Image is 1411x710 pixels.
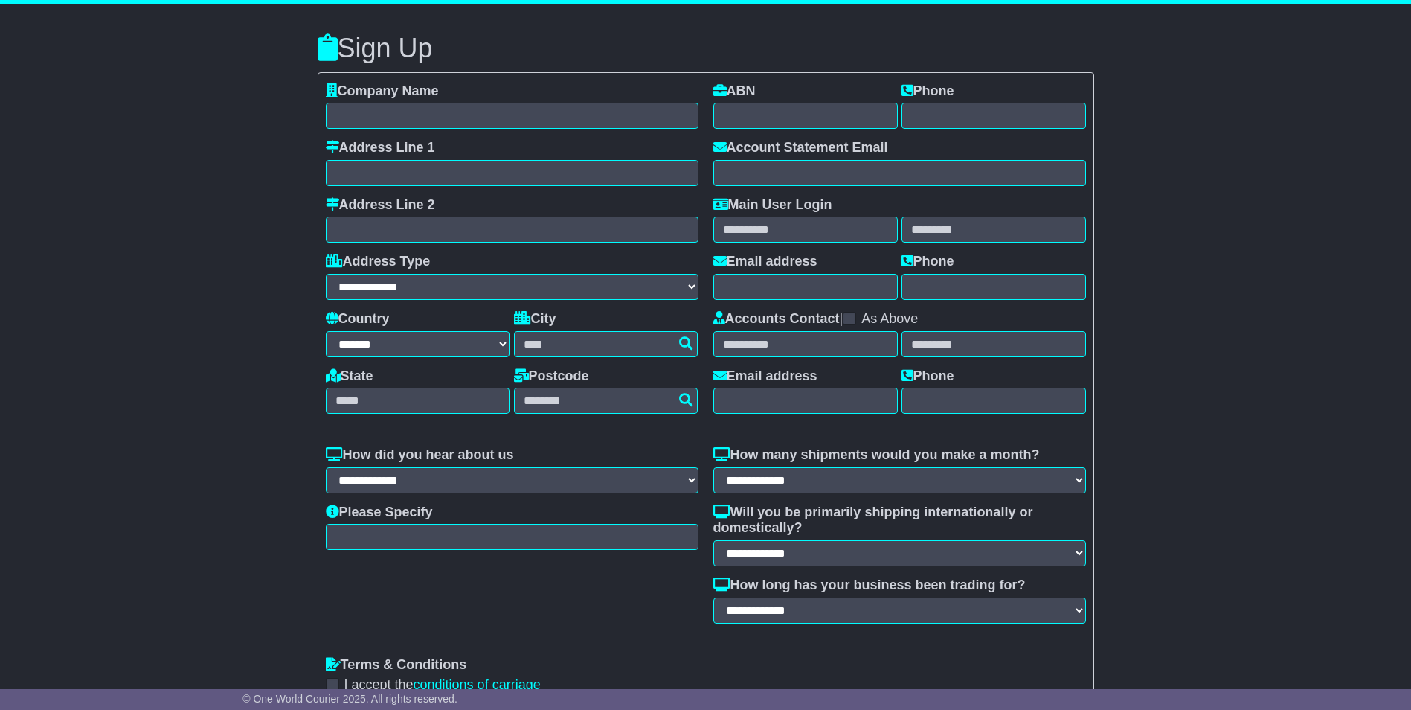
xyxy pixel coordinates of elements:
label: Account Statement Email [713,140,888,156]
label: Accounts Contact [713,311,840,327]
a: conditions of carriage [414,677,541,692]
label: How many shipments would you make a month? [713,447,1040,464]
label: Company Name [326,83,439,100]
label: As Above [861,311,918,327]
label: Will you be primarily shipping internationally or domestically? [713,505,1086,537]
label: Phone [901,83,954,100]
label: Phone [901,254,954,270]
label: Please Specify [326,505,433,521]
span: © One World Courier 2025. All rights reserved. [242,693,457,705]
label: ABN [713,83,756,100]
label: How long has your business been trading for? [713,578,1026,594]
label: Email address [713,368,817,385]
label: Main User Login [713,197,832,214]
label: I accept the [344,677,541,694]
label: Address Type [326,254,431,270]
label: City [514,311,556,327]
label: Terms & Conditions [326,657,467,674]
label: Country [326,311,390,327]
label: How did you hear about us [326,447,514,464]
label: Address Line 2 [326,197,435,214]
label: State [326,368,373,385]
label: Address Line 1 [326,140,435,156]
label: Phone [901,368,954,385]
h3: Sign Up [318,33,1094,63]
div: | [713,311,1086,331]
label: Postcode [514,368,589,385]
label: Email address [713,254,817,270]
